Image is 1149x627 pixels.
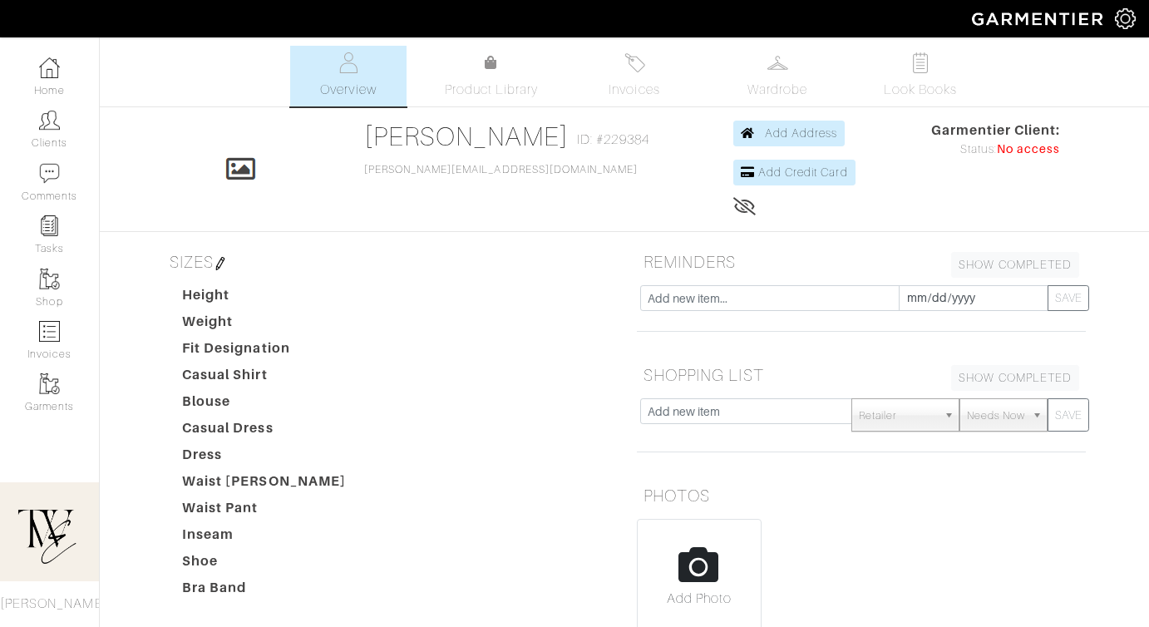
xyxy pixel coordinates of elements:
[170,312,359,338] dt: Weight
[338,52,359,73] img: basicinfo-40fd8af6dae0f16599ec9e87c0ef1c0a1fdea2edbe929e3d69a839185d80c458.svg
[433,53,550,100] a: Product Library
[170,365,359,392] dt: Casual Shirt
[609,80,659,100] span: Invoices
[765,126,838,140] span: Add Address
[862,46,979,106] a: Look Books
[640,398,852,424] input: Add new item
[445,80,539,100] span: Product Library
[1048,398,1089,432] button: SAVE
[170,392,359,418] dt: Blouse
[170,445,359,471] dt: Dress
[624,52,645,73] img: orders-27d20c2124de7fd6de4e0e44c1d41de31381a507db9b33961299e4e07d508b8c.svg
[637,479,1086,512] h5: PHOTOS
[637,358,1086,392] h5: SHOPPING LIST
[39,110,60,131] img: clients-icon-6bae9207a08558b7cb47a8932f037763ab4055f8c8b6bfacd5dc20c3e0201464.png
[951,252,1079,278] a: SHOW COMPLETED
[577,130,649,150] span: ID: #229384
[733,160,856,185] a: Add Credit Card
[39,269,60,289] img: garments-icon-b7da505a4dc4fd61783c78ac3ca0ef83fa9d6f193b1c9dc38574b1d14d53ca28.png
[733,121,846,146] a: Add Address
[170,418,359,445] dt: Casual Dress
[290,46,407,106] a: Overview
[170,338,359,365] dt: Fit Designation
[931,121,1061,141] span: Garmentier Client:
[967,399,1025,432] span: Needs Now
[39,163,60,184] img: comment-icon-a0a6a9ef722e966f86d9cbdc48e553b5cf19dbc54f86b18d962a5391bc8f6eb6.png
[910,52,931,73] img: todo-9ac3debb85659649dc8f770b8b6100bb5dab4b48dedcbae339e5042a72dfd3cc.svg
[1115,8,1136,29] img: gear-icon-white-bd11855cb880d31180b6d7d6211b90ccbf57a29d726f0c71d8c61bd08dd39cc2.png
[1048,285,1089,311] button: SAVE
[39,373,60,394] img: garments-icon-b7da505a4dc4fd61783c78ac3ca0ef83fa9d6f193b1c9dc38574b1d14d53ca28.png
[170,471,359,498] dt: Waist [PERSON_NAME]
[170,285,359,312] dt: Height
[364,164,639,175] a: [PERSON_NAME][EMAIL_ADDRESS][DOMAIN_NAME]
[170,551,359,578] dt: Shoe
[997,141,1060,159] span: No access
[640,285,900,311] input: Add new item...
[320,80,376,100] span: Overview
[170,525,359,551] dt: Inseam
[964,4,1115,33] img: garmentier-logo-header-white-b43fb05a5012e4ada735d5af1a66efaba907eab6374d6393d1fbf88cb4ef424d.png
[39,321,60,342] img: orders-icon-0abe47150d42831381b5fb84f609e132dff9fe21cb692f30cb5eec754e2cba89.png
[39,57,60,78] img: dashboard-icon-dbcd8f5a0b271acd01030246c82b418ddd0df26cd7fceb0bd07c9910d44c42f6.png
[170,498,359,525] dt: Waist Pant
[637,245,1086,279] h5: REMINDERS
[859,399,937,432] span: Retailer
[364,121,570,151] a: [PERSON_NAME]
[214,257,227,270] img: pen-cf24a1663064a2ec1b9c1bd2387e9de7a2fa800b781884d57f21acf72779bad2.png
[747,80,807,100] span: Wardrobe
[951,365,1079,391] a: SHOW COMPLETED
[170,578,359,605] dt: Bra Band
[576,46,693,106] a: Invoices
[758,165,848,179] span: Add Credit Card
[163,245,612,279] h5: SIZES
[931,141,1061,159] div: Status:
[719,46,836,106] a: Wardrobe
[39,215,60,236] img: reminder-icon-8004d30b9f0a5d33ae49ab947aed9ed385cf756f9e5892f1edd6e32f2345188e.png
[884,80,958,100] span: Look Books
[767,52,788,73] img: wardrobe-487a4870c1b7c33e795ec22d11cfc2ed9d08956e64fb3008fe2437562e282088.svg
